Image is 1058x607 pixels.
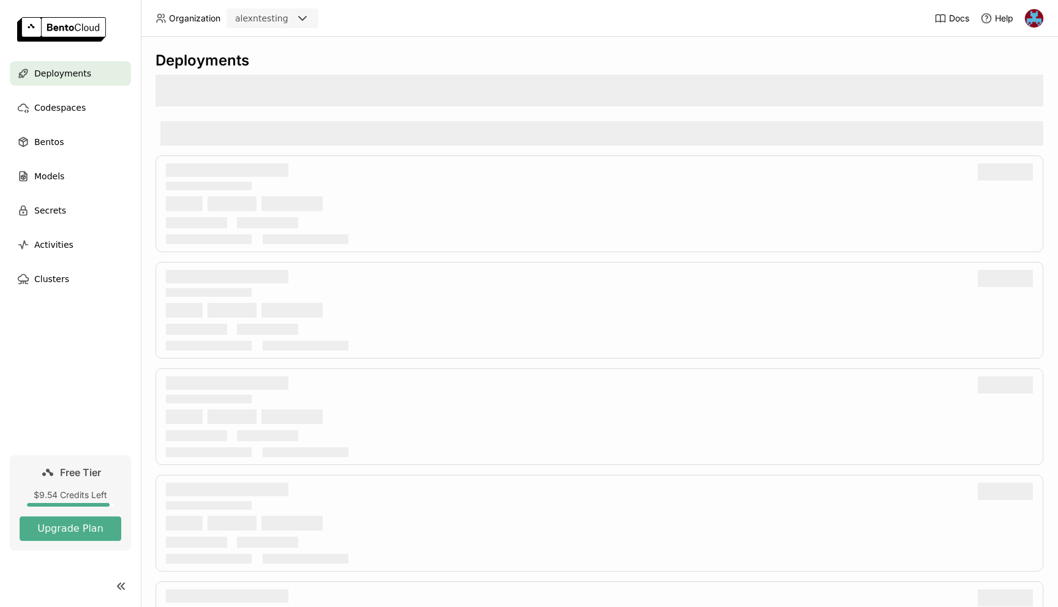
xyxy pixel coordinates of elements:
button: Upgrade Plan [20,516,121,541]
input: Selected alexntesting. [290,13,291,25]
a: Secrets [10,198,131,223]
a: Bentos [10,130,131,154]
div: Help [980,12,1013,24]
span: Deployments [34,66,91,81]
span: Bentos [34,135,64,149]
span: Activities [34,237,73,252]
a: Activities [10,233,131,257]
a: Codespaces [10,95,131,120]
img: Alex Nikitin [1025,9,1043,28]
img: logo [17,17,106,42]
span: Clusters [34,272,69,286]
a: Docs [934,12,969,24]
a: Models [10,164,131,188]
a: Free Tier$9.54 Credits LeftUpgrade Plan [10,455,131,551]
span: Docs [949,13,969,24]
div: $9.54 Credits Left [20,490,121,501]
span: Free Tier [60,466,101,479]
div: alexntesting [235,12,288,24]
a: Deployments [10,61,131,86]
a: Clusters [10,267,131,291]
span: Secrets [34,203,66,218]
span: Models [34,169,64,184]
span: Help [995,13,1013,24]
div: Deployments [156,51,1043,70]
span: Codespaces [34,100,86,115]
span: Organization [169,13,220,24]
